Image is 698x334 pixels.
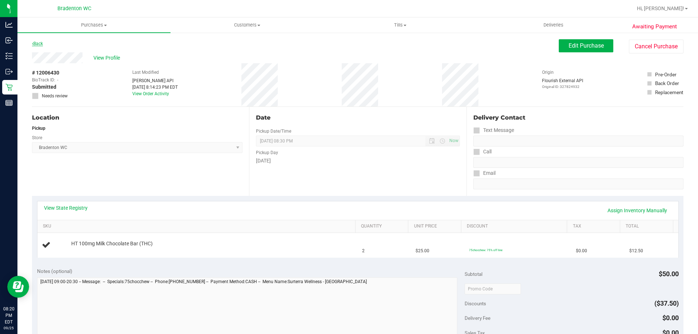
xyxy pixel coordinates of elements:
[542,84,583,89] p: Original ID: 327824932
[655,71,677,78] div: Pre-Order
[559,39,613,52] button: Edit Purchase
[603,204,672,217] a: Assign Inventory Manually
[465,283,521,294] input: Promo Code
[569,42,604,49] span: Edit Purchase
[469,248,502,252] span: 75chocchew: 75% off line
[17,22,171,28] span: Purchases
[473,113,683,122] div: Delivery Contact
[171,22,323,28] span: Customers
[573,224,617,229] a: Tax
[662,314,679,322] span: $0.00
[534,22,573,28] span: Deliveries
[5,21,13,28] inline-svg: Analytics
[42,93,68,99] span: Needs review
[43,224,352,229] a: SKU
[44,204,88,212] a: View State Registry
[171,17,324,33] a: Customers
[632,23,677,31] span: Awaiting Payment
[473,146,492,157] label: Call
[467,224,564,229] a: Discount
[473,136,683,146] input: Format: (999) 999-9999
[32,77,55,83] span: BioTrack ID:
[654,299,679,307] span: ($37.50)
[324,22,476,28] span: Tills
[655,80,679,87] div: Back Order
[71,240,153,247] span: HT 100mg Milk Chocolate Bar (THC)
[362,248,365,254] span: 2
[5,84,13,91] inline-svg: Retail
[37,268,72,274] span: Notes (optional)
[361,224,405,229] a: Quantity
[57,77,58,83] span: -
[416,248,429,254] span: $25.00
[32,134,42,141] label: Store
[5,99,13,106] inline-svg: Reports
[477,17,630,33] a: Deliveries
[132,84,178,90] div: [DATE] 8:14:23 PM EDT
[7,276,29,298] iframe: Resource center
[324,17,477,33] a: Tills
[5,52,13,60] inline-svg: Inventory
[32,126,45,131] strong: Pickup
[473,168,496,178] label: Email
[17,17,171,33] a: Purchases
[32,41,43,46] a: Back
[256,149,278,156] label: Pickup Day
[32,69,59,77] span: # 12006430
[542,77,583,89] div: Flourish External API
[132,77,178,84] div: [PERSON_NAME] API
[637,5,684,11] span: Hi, [PERSON_NAME]!
[473,125,514,136] label: Text Message
[465,271,482,277] span: Subtotal
[629,40,683,53] button: Cancel Purchase
[256,157,460,165] div: [DATE]
[473,157,683,168] input: Format: (999) 999-9999
[32,83,56,91] span: Submitted
[256,128,291,134] label: Pickup Date/Time
[32,113,242,122] div: Location
[256,113,460,122] div: Date
[465,315,490,321] span: Delivery Fee
[57,5,91,12] span: Bradenton WC
[465,297,486,310] span: Discounts
[655,89,683,96] div: Replacement
[5,68,13,75] inline-svg: Outbound
[132,69,159,76] label: Last Modified
[3,306,14,325] p: 08:20 PM EDT
[626,224,670,229] a: Total
[659,270,679,278] span: $50.00
[3,325,14,331] p: 09/25
[542,69,554,76] label: Origin
[93,54,123,62] span: View Profile
[5,37,13,44] inline-svg: Inbound
[629,248,643,254] span: $12.50
[576,248,587,254] span: $0.00
[414,224,458,229] a: Unit Price
[132,91,169,96] a: View Order Activity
